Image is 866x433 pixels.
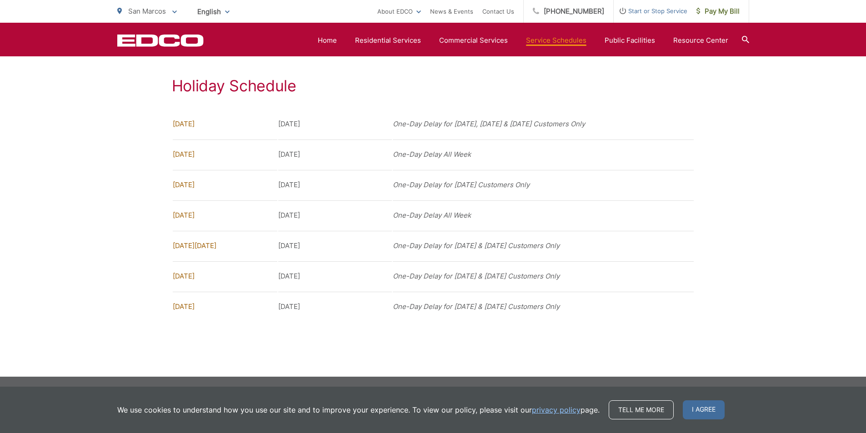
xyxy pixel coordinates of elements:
[278,109,392,139] td: [DATE]
[377,6,421,17] a: About EDCO
[278,261,392,291] td: [DATE]
[393,139,694,169] td: One-Day Delay All Week
[128,7,166,15] span: San Marcos
[526,35,586,46] a: Service Schedules
[318,35,337,46] a: Home
[173,109,277,139] td: [DATE]
[696,6,740,17] span: Pay My Bill
[173,231,277,260] td: [DATE][DATE]
[393,231,694,260] td: One-Day Delay for [DATE] & [DATE] Customers Only
[393,170,694,199] td: One-Day Delay for [DATE] Customers Only
[430,6,473,17] a: News & Events
[482,6,514,17] a: Contact Us
[278,170,392,199] td: [DATE]
[393,261,694,291] td: One-Day Delay for [DATE] & [DATE] Customers Only
[605,35,655,46] a: Public Facilities
[117,34,204,47] a: EDCD logo. Return to the homepage.
[173,139,277,169] td: [DATE]
[393,292,694,321] td: One-Day Delay for [DATE] & [DATE] Customers Only
[173,170,277,199] td: [DATE]
[278,231,392,260] td: [DATE]
[532,404,581,415] a: privacy policy
[278,139,392,169] td: [DATE]
[173,261,277,291] td: [DATE]
[278,292,392,321] td: [DATE]
[355,35,421,46] a: Residential Services
[683,400,725,419] span: I agree
[173,292,277,321] td: [DATE]
[439,35,508,46] a: Commercial Services
[393,109,694,139] td: One-Day Delay for [DATE], [DATE] & [DATE] Customers Only
[609,400,674,419] a: Tell me more
[190,4,236,20] span: English
[173,200,277,230] td: [DATE]
[278,200,392,230] td: [DATE]
[172,77,695,95] h2: Holiday Schedule
[117,404,600,415] p: We use cookies to understand how you use our site and to improve your experience. To view our pol...
[673,35,728,46] a: Resource Center
[393,200,694,230] td: One-Day Delay All Week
